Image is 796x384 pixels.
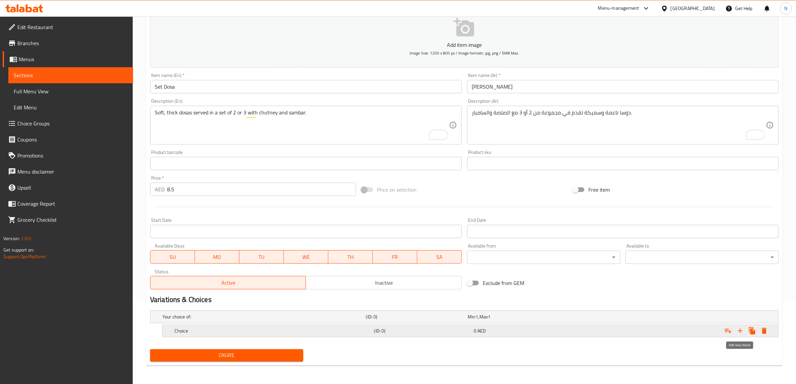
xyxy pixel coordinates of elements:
[3,164,133,180] a: Menu disclaimer
[671,5,715,12] div: [GEOGRAPHIC_DATA]
[198,252,237,262] span: MO
[588,186,610,194] span: Free item
[3,148,133,164] a: Promotions
[150,295,779,305] h2: Variations & Choices
[784,5,787,12] span: N
[3,246,34,254] span: Get support on:
[239,250,284,264] button: TU
[150,250,195,264] button: SU
[150,349,303,362] button: Create
[410,49,519,57] span: Image Size: 1200 x 800 px / Image formats: jpg, png / 5MB Max.
[331,252,370,262] span: TH
[150,157,462,170] input: Please enter product barcode
[309,278,459,288] span: Inactive
[19,55,128,63] span: Menus
[17,152,128,160] span: Promotions
[758,325,770,337] button: Delete Choice
[626,251,779,264] div: ​
[284,250,328,264] button: WE
[375,252,415,262] span: FR
[153,278,304,288] span: Active
[17,168,128,176] span: Menu disclaimer
[366,313,465,320] h5: (ID: 0)
[483,279,524,287] span: Exclude from GEM
[488,312,490,321] span: 1
[162,313,363,320] h5: Your choice of:
[155,185,164,193] p: AED
[17,184,128,192] span: Upsell
[175,327,371,334] h5: Choice
[479,312,488,321] span: Max
[417,250,462,264] button: SA
[195,250,239,264] button: MO
[153,252,192,262] span: SU
[167,183,356,196] input: Please enter price
[8,83,133,99] a: Full Menu View
[17,119,128,127] span: Choice Groups
[468,312,475,321] span: Min
[746,325,758,337] button: Clone new choice
[475,312,478,321] span: 1
[3,234,20,243] span: Version:
[3,115,133,131] a: Choice Groups
[467,80,779,93] input: Enter name Ar
[328,250,373,264] button: TH
[3,180,133,196] a: Upsell
[155,109,449,141] textarea: To enrich screen reader interactions, please activate Accessibility in Grammarly extension settings
[155,351,298,360] span: Create
[160,41,768,49] p: Add item image
[8,99,133,115] a: Edit Menu
[287,252,326,262] span: WE
[3,51,133,67] a: Menus
[17,216,128,224] span: Grocery Checklist
[377,186,417,194] span: Price on selection
[3,35,133,51] a: Branches
[17,200,128,208] span: Coverage Report
[162,325,778,337] div: Expand
[17,135,128,143] span: Coupons
[3,252,46,261] a: Support.OpsPlatform
[3,131,133,148] a: Coupons
[3,212,133,228] a: Grocery Checklist
[374,327,471,334] h5: (ID: 0)
[17,23,128,31] span: Edit Restaurant
[150,6,779,68] button: Add item imageImage Size: 1200 x 800 px / Image formats: jpg, png / 5MB Max.
[150,80,462,93] input: Enter name En
[3,196,133,212] a: Coverage Report
[467,251,620,264] div: ​
[14,71,128,79] span: Sections
[8,67,133,83] a: Sections
[472,109,766,141] textarea: To enrich screen reader interactions, please activate Accessibility in Grammarly extension settings
[468,313,567,320] div: ,
[373,250,417,264] button: FR
[242,252,281,262] span: TU
[306,276,462,289] button: Inactive
[17,39,128,47] span: Branches
[3,19,133,35] a: Edit Restaurant
[14,87,128,95] span: Full Menu View
[474,326,476,335] span: 0
[420,252,459,262] span: SA
[150,311,778,323] div: Expand
[150,276,306,289] button: Active
[467,157,779,170] input: Please enter product sku
[477,326,486,335] span: AED
[598,4,639,12] div: Menu-management
[14,103,128,111] span: Edit Menu
[21,234,31,243] span: 1.0.0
